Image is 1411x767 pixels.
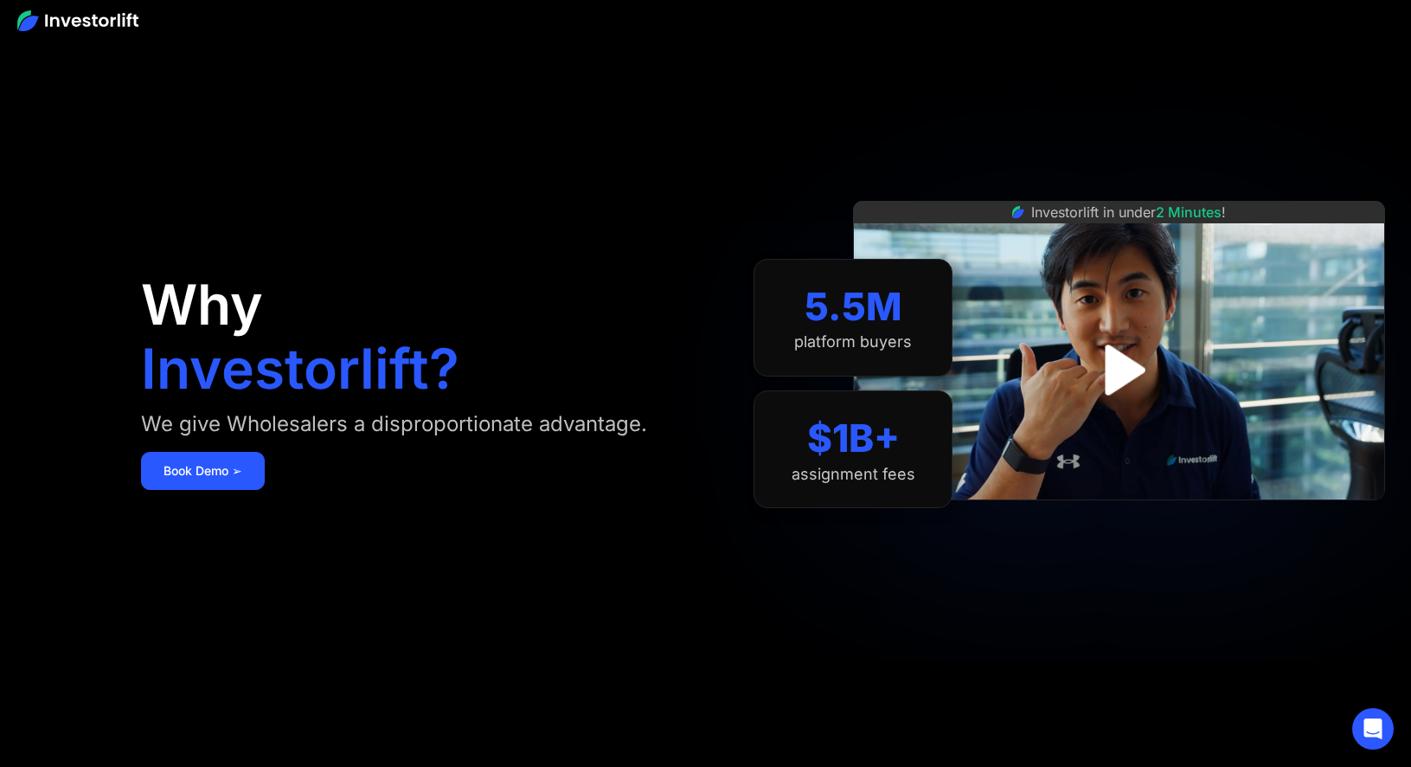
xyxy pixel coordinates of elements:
iframe: Customer reviews powered by Trustpilot [990,509,1249,530]
div: We give Wholesalers a disproportionate advantage. [141,410,647,438]
a: open lightbox [1081,332,1158,409]
div: 5.5M [805,284,902,330]
div: assignment fees [792,465,915,484]
h1: Investorlift? [141,341,459,396]
h1: Why [141,277,263,332]
div: Investorlift in under ! [1031,202,1226,222]
div: $1B+ [807,416,900,461]
div: Open Intercom Messenger [1352,708,1394,750]
div: platform buyers [794,332,912,351]
a: Book Demo ➢ [141,452,265,490]
span: 2 Minutes [1156,203,1222,221]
